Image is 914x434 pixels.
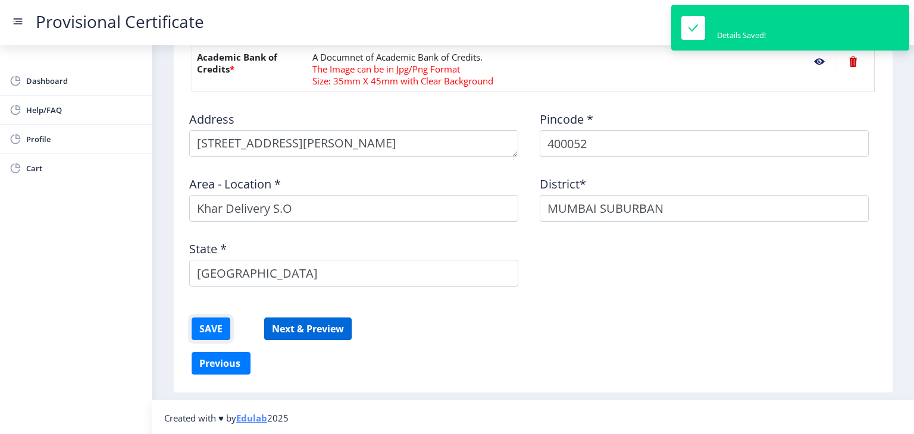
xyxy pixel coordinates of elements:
span: The Image can be in Jpg/Png Format [312,63,460,75]
div: Details Saved! [717,30,766,40]
span: Help/FAQ [26,103,143,117]
input: District [540,195,869,222]
input: State [189,260,518,287]
label: Address [189,114,234,125]
button: Previous ‍ [192,352,251,375]
nb-action: View File [802,51,837,73]
a: Provisional Certificate [24,15,216,28]
span: Dashboard [26,74,143,88]
input: Pincode [540,130,869,157]
button: Next & Preview [264,317,352,340]
span: Profile [26,132,143,146]
th: Academic Bank of Credits [192,46,308,92]
label: District* [540,178,586,190]
label: State * [189,243,227,255]
button: SAVE [192,317,230,340]
label: Area - Location * [189,178,281,190]
input: Area - Location [189,195,518,222]
a: Edulab [236,412,267,424]
nb-action: Delete File [837,51,869,73]
td: A Documnet of Academic Bank of Credits. [308,46,797,92]
span: Cart [26,161,143,175]
span: Created with ♥ by 2025 [164,412,289,424]
span: Size: 35mm X 45mm with Clear Background [312,75,493,87]
label: Pincode * [540,114,593,125]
